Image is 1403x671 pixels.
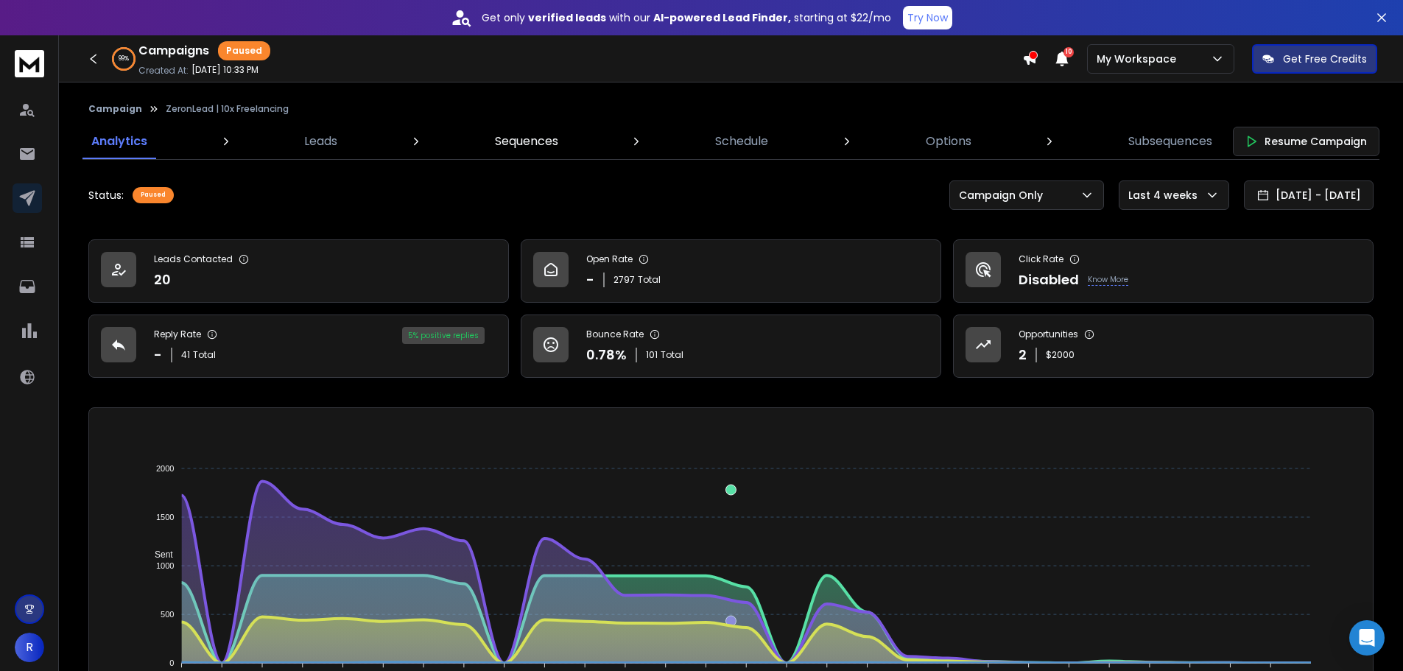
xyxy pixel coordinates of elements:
[193,349,216,361] span: Total
[1349,620,1385,656] div: Open Intercom Messenger
[156,561,174,570] tspan: 1000
[402,327,485,344] div: 5 % positive replies
[156,513,174,521] tspan: 1500
[706,124,777,159] a: Schedule
[1233,127,1379,156] button: Resume Campaign
[88,103,142,115] button: Campaign
[1088,274,1128,286] p: Know More
[1019,270,1079,290] p: Disabled
[495,133,558,150] p: Sequences
[138,65,189,77] p: Created At:
[1097,52,1182,66] p: My Workspace
[154,253,233,265] p: Leads Contacted
[154,345,162,365] p: -
[169,658,174,667] tspan: 0
[191,64,259,76] p: [DATE] 10:33 PM
[521,239,941,303] a: Open Rate-2797Total
[154,329,201,340] p: Reply Rate
[88,188,124,203] p: Status:
[586,329,644,340] p: Bounce Rate
[926,133,971,150] p: Options
[959,188,1049,203] p: Campaign Only
[138,42,209,60] h1: Campaigns
[528,10,606,25] strong: verified leads
[521,315,941,378] a: Bounce Rate0.78%101Total
[154,270,171,290] p: 20
[646,349,658,361] span: 101
[1252,44,1377,74] button: Get Free Credits
[88,315,509,378] a: Reply Rate-41Total5% positive replies
[133,187,174,203] div: Paused
[638,274,661,286] span: Total
[218,41,270,60] div: Paused
[144,549,173,560] span: Sent
[613,274,635,286] span: 2797
[586,253,633,265] p: Open Rate
[1019,329,1078,340] p: Opportunities
[482,10,891,25] p: Get only with our starting at $22/mo
[1119,124,1221,159] a: Subsequences
[15,633,44,662] button: R
[156,464,174,473] tspan: 2000
[166,103,289,115] p: ZeronLead | 10x Freelancing
[486,124,567,159] a: Sequences
[304,133,337,150] p: Leads
[586,270,594,290] p: -
[1244,180,1374,210] button: [DATE] - [DATE]
[1283,52,1367,66] p: Get Free Credits
[1046,349,1075,361] p: $ 2000
[91,133,147,150] p: Analytics
[1128,188,1203,203] p: Last 4 weeks
[907,10,948,25] p: Try Now
[161,610,174,619] tspan: 500
[653,10,791,25] strong: AI-powered Lead Finder,
[295,124,346,159] a: Leads
[661,349,683,361] span: Total
[15,50,44,77] img: logo
[715,133,768,150] p: Schedule
[181,349,190,361] span: 41
[917,124,980,159] a: Options
[1128,133,1212,150] p: Subsequences
[82,124,156,159] a: Analytics
[88,239,509,303] a: Leads Contacted20
[1019,345,1027,365] p: 2
[1019,253,1063,265] p: Click Rate
[953,315,1374,378] a: Opportunities2$2000
[586,345,627,365] p: 0.78 %
[1063,47,1074,57] span: 10
[953,239,1374,303] a: Click RateDisabledKnow More
[903,6,952,29] button: Try Now
[119,55,129,63] p: 99 %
